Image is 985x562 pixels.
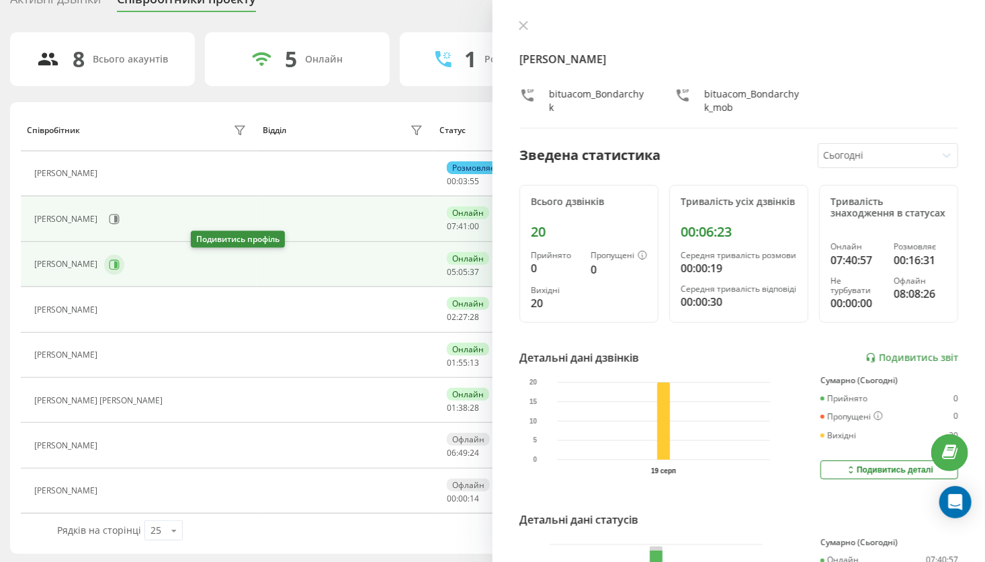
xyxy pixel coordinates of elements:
[34,396,166,405] div: [PERSON_NAME] [PERSON_NAME]
[447,358,479,368] div: : :
[681,284,797,294] div: Середня тривалість відповіді
[529,398,538,405] text: 15
[73,46,85,72] div: 8
[830,242,884,251] div: Онлайн
[447,222,479,231] div: : :
[458,357,468,368] span: 55
[533,456,538,464] text: 0
[458,266,468,278] span: 05
[447,447,456,458] span: 06
[470,220,479,232] span: 00
[34,214,101,224] div: [PERSON_NAME]
[440,126,466,135] div: Статус
[458,175,468,187] span: 03
[681,224,797,240] div: 00:06:23
[34,350,101,360] div: [PERSON_NAME]
[305,54,343,65] div: Онлайн
[447,206,489,219] div: Онлайн
[820,394,867,403] div: Прийнято
[531,196,647,208] div: Всього дзвінків
[820,460,958,479] button: Подивитись деталі
[470,175,479,187] span: 55
[447,433,490,446] div: Офлайн
[458,493,468,504] span: 00
[93,54,168,65] div: Всього акаунтів
[830,252,884,268] div: 07:40:57
[533,437,538,444] text: 5
[953,394,958,403] div: 0
[470,493,479,504] span: 14
[470,311,479,323] span: 28
[531,286,580,295] div: Вихідні
[519,350,639,366] div: Детальні дані дзвінків
[894,242,947,251] div: Розмовляє
[894,252,947,268] div: 00:16:31
[458,311,468,323] span: 27
[681,196,797,208] div: Тривалість усіх дзвінків
[531,224,647,240] div: 20
[470,447,479,458] span: 24
[470,402,479,413] span: 28
[531,251,580,260] div: Прийнято
[894,276,947,286] div: Офлайн
[458,402,468,413] span: 38
[830,295,884,311] div: 00:00:00
[458,447,468,458] span: 49
[34,169,101,178] div: [PERSON_NAME]
[447,357,456,368] span: 01
[447,297,489,310] div: Онлайн
[591,262,647,278] div: 0
[458,220,468,232] span: 41
[447,402,456,413] span: 01
[447,479,490,491] div: Офлайн
[830,196,947,219] div: Тривалість знаходження в статусах
[519,145,660,165] div: Зведена статистика
[57,524,141,536] span: Рядків на сторінці
[447,252,489,265] div: Онлайн
[447,175,456,187] span: 00
[447,177,479,186] div: : :
[704,87,803,114] div: bituacom_Bondarchyk_mob
[447,161,500,174] div: Розмовляє
[939,486,972,518] div: Open Intercom Messenger
[447,268,479,277] div: : :
[845,465,933,475] div: Подивитись деталі
[820,411,883,422] div: Пропущені
[34,259,101,269] div: [PERSON_NAME]
[447,343,489,356] div: Онлайн
[447,493,456,504] span: 00
[485,54,550,65] div: Розмовляють
[34,486,101,495] div: [PERSON_NAME]
[549,87,648,114] div: bituacom_Bondarchyk
[529,417,538,425] text: 10
[820,538,958,547] div: Сумарно (Сьогодні)
[447,311,456,323] span: 02
[27,126,80,135] div: Співробітник
[447,494,479,504] div: : :
[151,524,161,537] div: 25
[34,305,101,315] div: [PERSON_NAME]
[447,448,479,458] div: : :
[531,260,580,276] div: 0
[465,46,477,72] div: 1
[894,286,947,302] div: 08:08:26
[531,295,580,311] div: 20
[865,352,958,364] a: Подивитись звіт
[447,220,456,232] span: 07
[470,266,479,278] span: 37
[591,251,647,262] div: Пропущені
[949,431,958,440] div: 20
[820,376,958,385] div: Сумарно (Сьогодні)
[447,388,489,401] div: Онлайн
[34,441,101,450] div: [PERSON_NAME]
[681,251,797,260] div: Середня тривалість розмови
[953,411,958,422] div: 0
[820,431,856,440] div: Вихідні
[447,313,479,322] div: : :
[470,357,479,368] span: 13
[285,46,297,72] div: 5
[191,231,285,248] div: Подивитись профіль
[519,512,638,528] div: Детальні дані статусів
[681,294,797,310] div: 00:00:30
[830,276,884,296] div: Не турбувати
